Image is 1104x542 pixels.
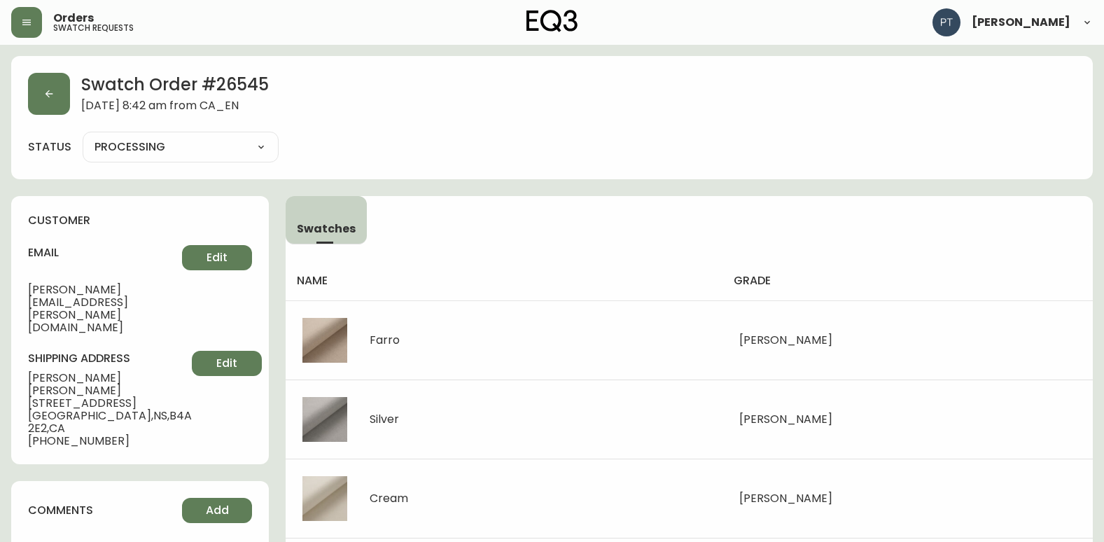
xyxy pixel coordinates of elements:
img: 4893570a-0a19-48b6-8610-c817494f4be6.jpg-thumb.jpg [302,397,347,442]
img: 0b2a7f9e-a517-41c4-9158-d10077018e93.jpg-thumb.jpg [302,318,347,363]
button: Add [182,498,252,523]
h4: name [297,273,711,289]
h4: comments [28,503,93,518]
img: logo [526,10,578,32]
h5: swatch requests [53,24,134,32]
span: Orders [53,13,94,24]
span: Add [206,503,229,518]
span: [PHONE_NUMBER] [28,435,192,447]
img: d55317d4-c39c-4e5e-a651-d001d75d25ce.jpg-thumb.jpg [302,476,347,521]
h4: customer [28,213,252,228]
button: Edit [192,351,262,376]
span: [PERSON_NAME] [PERSON_NAME] [28,372,192,397]
h4: email [28,245,182,260]
img: 986dcd8e1aab7847125929f325458823 [932,8,960,36]
span: [PERSON_NAME] [739,490,832,506]
span: [PERSON_NAME] [739,411,832,427]
h4: grade [734,273,1082,289]
div: Silver [370,413,399,426]
div: Farro [370,334,400,347]
button: Edit [182,245,252,270]
span: [PERSON_NAME] [739,332,832,348]
span: [PERSON_NAME][EMAIL_ADDRESS][PERSON_NAME][DOMAIN_NAME] [28,284,182,334]
h4: shipping address [28,351,192,366]
span: [STREET_ADDRESS] [28,397,192,410]
div: Cream [370,492,408,505]
span: Edit [207,250,228,265]
label: status [28,139,71,155]
span: [GEOGRAPHIC_DATA] , NS , B4A 2E2 , CA [28,410,192,435]
h2: Swatch Order # 26545 [81,73,269,99]
span: Edit [216,356,237,371]
span: [PERSON_NAME] [972,17,1070,28]
span: Swatches [297,221,356,236]
span: [DATE] 8:42 am from CA_EN [81,99,269,115]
